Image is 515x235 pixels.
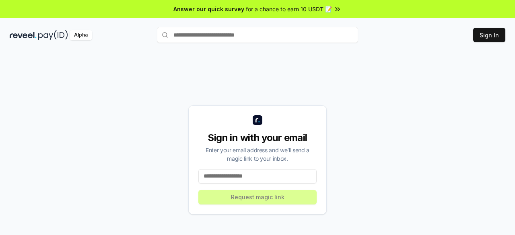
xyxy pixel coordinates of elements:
img: logo_small [253,115,262,125]
img: reveel_dark [10,30,37,40]
div: Alpha [70,30,92,40]
button: Sign In [473,28,505,42]
img: pay_id [38,30,68,40]
span: Answer our quick survey [173,5,244,13]
div: Enter your email address and we’ll send a magic link to your inbox. [198,146,317,163]
div: Sign in with your email [198,131,317,144]
span: for a chance to earn 10 USDT 📝 [246,5,332,13]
